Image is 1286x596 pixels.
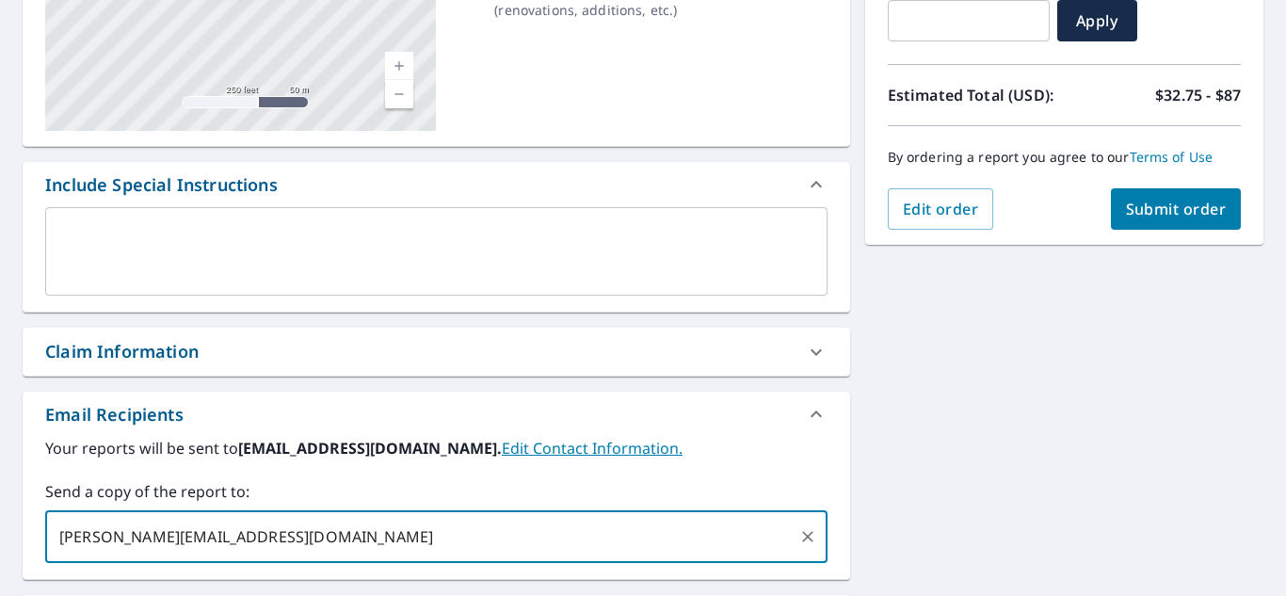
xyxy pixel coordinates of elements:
[1111,188,1242,230] button: Submit order
[45,480,828,503] label: Send a copy of the report to:
[502,438,683,459] a: EditContactInfo
[23,328,850,376] div: Claim Information
[888,149,1241,166] p: By ordering a report you agree to our
[23,392,850,437] div: Email Recipients
[45,172,278,198] div: Include Special Instructions
[45,437,828,459] label: Your reports will be sent to
[385,52,413,80] a: Current Level 17, Zoom In
[45,402,184,427] div: Email Recipients
[1072,10,1122,31] span: Apply
[238,438,502,459] b: [EMAIL_ADDRESS][DOMAIN_NAME].
[888,188,994,230] button: Edit order
[903,199,979,219] span: Edit order
[888,84,1065,106] p: Estimated Total (USD):
[1155,84,1241,106] p: $32.75 - $87
[795,524,821,550] button: Clear
[385,80,413,108] a: Current Level 17, Zoom Out
[23,162,850,207] div: Include Special Instructions
[1126,199,1227,219] span: Submit order
[45,339,199,364] div: Claim Information
[1130,148,1214,166] a: Terms of Use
